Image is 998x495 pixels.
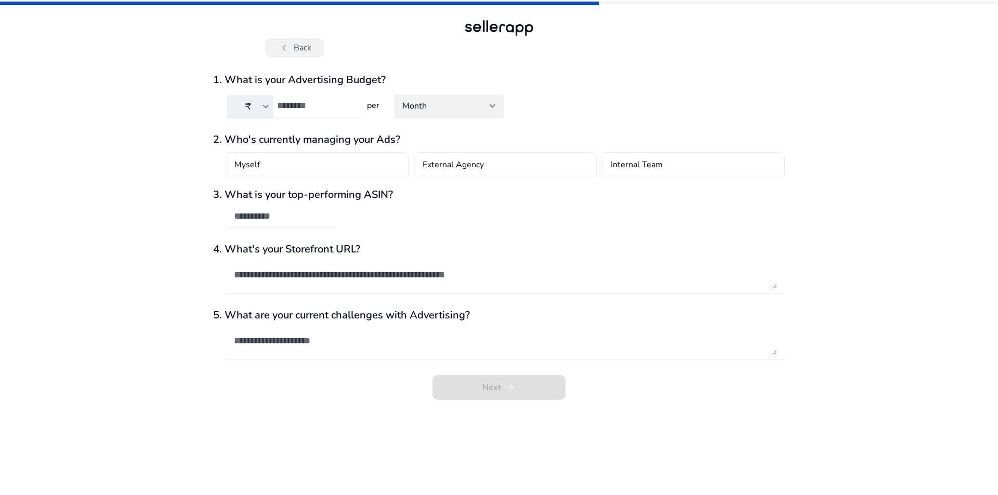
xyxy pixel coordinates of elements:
h3: 4. What's your Storefront URL? [213,243,785,256]
h4: per [363,101,382,111]
h3: 1. What is your Advertising Budget? [213,74,785,86]
h3: 5. What are your current challenges with Advertising? [213,309,785,322]
h3: 2. Who's currently managing your Ads? [213,133,785,146]
h4: Internal Team [611,159,663,171]
span: Month [402,100,427,112]
button: chevron_leftBack [265,38,324,57]
h3: 3. What is your top-performing ASIN? [213,189,785,201]
h4: Myself [234,159,260,171]
span: chevron_left [278,42,291,54]
span: ₹ [245,100,251,113]
h4: External Agency [423,159,484,171]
